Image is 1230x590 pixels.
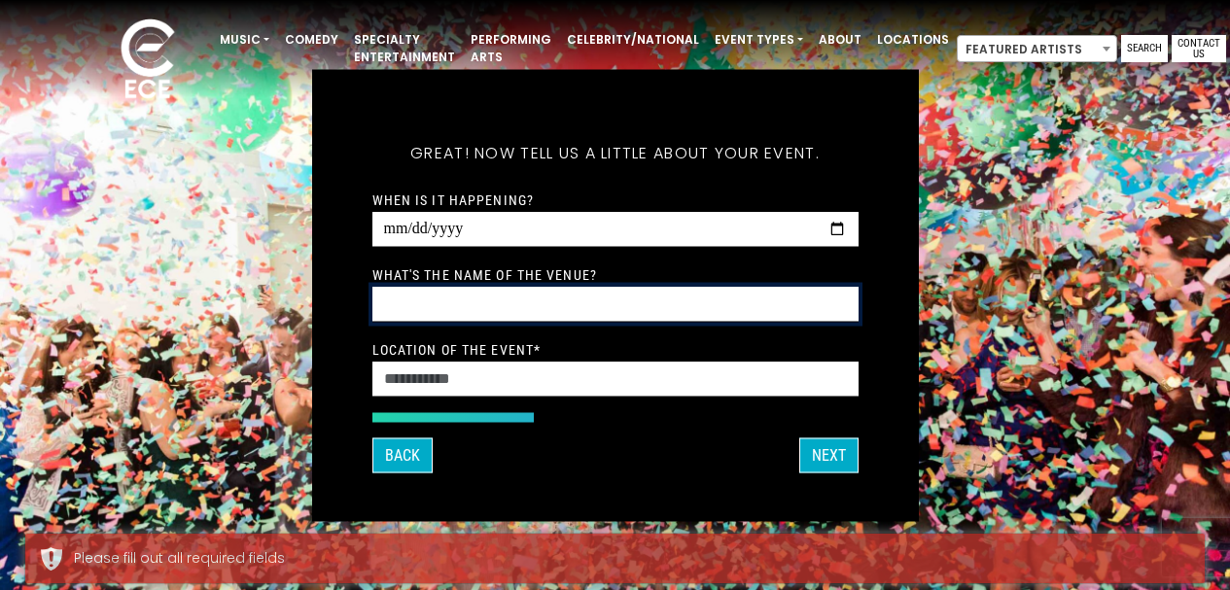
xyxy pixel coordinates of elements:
[212,23,277,56] a: Music
[811,23,869,56] a: About
[372,118,859,188] h5: Great! Now tell us a little about your event.
[277,23,346,56] a: Comedy
[99,14,196,108] img: ece_new_logo_whitev2-1.png
[799,437,859,472] button: Next
[372,265,597,283] label: What's the name of the venue?
[1121,35,1168,62] a: Search
[958,36,1116,63] span: Featured Artists
[559,23,707,56] a: Celebrity/National
[1172,35,1226,62] a: Contact Us
[372,437,433,472] button: Back
[74,548,1189,569] div: Please fill out all required fields
[372,191,535,208] label: When is it happening?
[346,23,463,74] a: Specialty Entertainment
[957,35,1117,62] span: Featured Artists
[463,23,559,74] a: Performing Arts
[707,23,811,56] a: Event Types
[869,23,957,56] a: Locations
[372,340,542,358] label: Location of the event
